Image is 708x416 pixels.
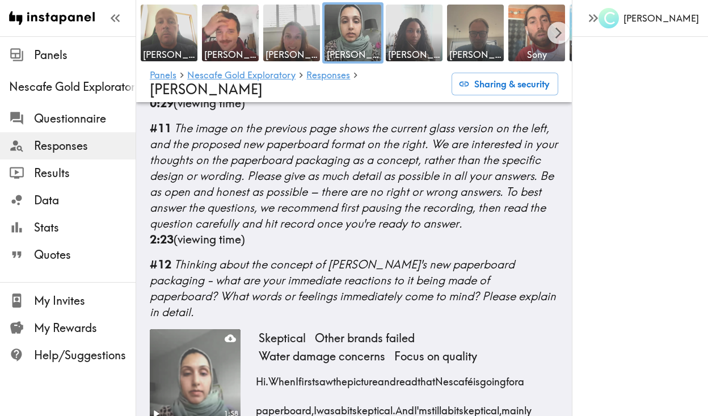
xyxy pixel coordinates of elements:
[506,363,518,392] span: for
[204,48,256,61] span: [PERSON_NAME]
[261,2,322,64] a: [PERSON_NAME]
[34,293,136,309] span: My Invites
[396,363,418,392] span: read
[418,363,435,392] span: that
[150,95,558,111] div: (viewing time)
[150,257,171,271] b: #12
[150,70,176,81] a: Panels
[200,2,261,64] a: [PERSON_NAME]
[34,347,136,363] span: Help/Suggestions
[547,22,570,44] button: Scroll right
[383,2,445,64] a: [PERSON_NAME]
[34,47,136,63] span: Panels
[315,363,333,392] span: saw
[390,347,482,365] span: Focus on quality
[34,165,136,181] span: Results
[150,232,174,246] b: 2:23
[265,48,318,61] span: [PERSON_NAME]
[445,2,506,64] a: [PERSON_NAME]
[138,2,200,64] a: [PERSON_NAME]
[34,138,136,154] span: Responses
[254,329,310,347] span: Skeptical
[322,2,383,64] a: [PERSON_NAME]
[298,363,315,392] span: first
[150,81,263,98] span: [PERSON_NAME]
[518,363,524,392] span: a
[34,247,136,263] span: Quotes
[187,70,296,81] a: Nescafe Gold Exploratory
[34,111,136,127] span: Questionnaire
[34,192,136,208] span: Data
[9,79,136,95] span: Nescafe Gold Exploratory
[306,70,350,81] a: Responses
[623,12,699,24] h6: [PERSON_NAME]
[150,232,558,247] div: (viewing time)
[452,73,558,95] button: Sharing & security
[388,48,440,61] span: [PERSON_NAME]
[34,220,136,236] span: Stats
[604,9,615,28] span: C
[150,121,558,230] span: The image on the previous page shows the current glass version on the left, and the proposed new ...
[34,320,136,336] span: My Rewards
[150,257,556,319] span: Thinking about the concept of [PERSON_NAME]'s new paperboard packaging - what are your immediate ...
[310,329,419,347] span: Other brands failed
[511,48,563,61] span: Sony
[480,363,506,392] span: going
[256,363,268,392] span: Hi.
[449,48,501,61] span: [PERSON_NAME]
[378,363,396,392] span: and
[435,363,473,392] span: Nescafé
[150,96,174,110] b: 0:29
[347,363,378,392] span: picture
[333,363,347,392] span: the
[506,2,567,64] a: Sony
[143,48,195,61] span: [PERSON_NAME]
[254,347,390,365] span: Water damage concerns
[268,363,296,392] span: When
[296,363,298,392] span: I
[473,363,480,392] span: is
[150,121,171,135] b: #11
